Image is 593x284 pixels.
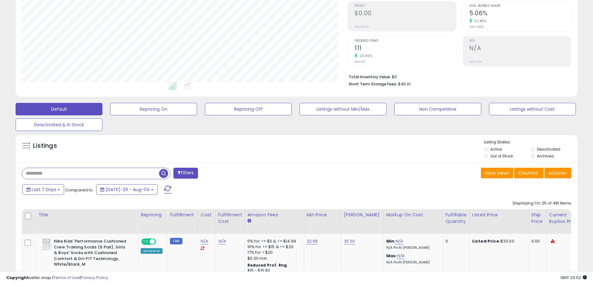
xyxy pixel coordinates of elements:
[549,212,581,225] div: Current Buybox Price
[481,168,513,178] button: Save View
[489,103,576,115] button: Listings without Cost
[386,212,440,218] div: Markup on Cost
[16,103,102,115] button: Default
[247,250,299,255] div: 17% for > $20
[106,186,150,193] span: [DATE]-29 - Aug-04
[531,238,542,244] div: 0.00
[398,81,411,87] span: $45.01
[247,218,251,224] small: Amazon Fees.
[386,253,397,259] b: Max:
[355,10,456,18] h2: $0.00
[349,81,397,87] b: Short Term Storage Fees:
[560,275,587,281] span: 2025-08-12 23:02 GMT
[54,238,129,269] b: Nike Kids' Performance Cushioned Crew Training Socks (6 Pair), Girls & Boys' Socks with Cushioned...
[247,212,301,218] div: Amazon Fees
[472,238,524,244] div: $33.00
[469,45,571,53] h2: N/A
[247,262,288,268] b: Reduced Prof. Rng.
[349,73,567,80] li: $0
[142,239,150,244] span: ON
[514,168,544,178] button: Columns
[490,153,513,159] label: Out of Stock
[395,238,403,244] a: N/A
[472,212,526,218] div: Listed Price
[469,10,571,18] h2: 5.06%
[397,253,404,259] a: N/A
[218,212,242,225] div: Fulfillment Cost
[299,103,386,115] button: Listings without Min/Max
[469,39,571,43] span: ROI
[307,238,318,244] a: 32.99
[544,168,571,178] button: Actions
[484,139,577,145] p: Listing States:
[394,103,481,115] button: Non Competitive
[355,39,456,43] span: Ordered Items
[355,4,456,8] span: Profit
[386,246,438,250] p: N/A Profit [PERSON_NAME]
[22,184,64,195] button: Last 7 Days
[469,60,482,64] small: Prev: N/A
[96,184,158,195] button: [DATE]-29 - Aug-04
[307,212,339,218] div: Min Price
[344,238,355,244] a: 35.00
[33,142,57,150] h5: Listings
[384,209,443,234] th: The percentage added to the cost of goods (COGS) that forms the calculator for Min & Max prices.
[247,244,299,250] div: 10% for >= $15 & <= $20
[53,275,80,281] a: Terms of Use
[445,212,467,225] div: Fulfillable Quantity
[469,4,571,8] span: Avg. Buybox Share
[65,187,94,193] span: Compared to:
[537,147,560,152] label: Deactivated
[110,103,197,115] button: Repricing On
[513,200,571,206] div: Displaying 1 to 25 of 481 items
[81,275,108,281] a: Privacy Policy
[201,238,208,244] a: N/A
[357,54,372,58] small: 20.65%
[472,238,501,244] b: Listed Price:
[247,238,299,244] div: 5% for >= $0 & <= $14.99
[355,45,456,53] h2: 111
[218,238,226,244] a: N/A
[38,212,135,218] div: Title
[40,238,52,251] img: 510wdvMZ1UL._SL40_.jpg
[531,212,544,225] div: Ship Price
[472,19,486,23] small: 32.46%
[344,212,381,218] div: [PERSON_NAME]
[141,212,165,218] div: Repricing
[490,147,502,152] label: Active
[355,60,365,64] small: Prev: 92
[170,212,195,218] div: Fulfillment
[518,170,538,176] span: Columns
[247,256,299,261] div: $0.30 min
[201,212,213,218] div: Cost
[386,238,396,244] b: Min:
[155,239,165,244] span: OFF
[445,238,465,244] div: 0
[173,168,198,179] button: Filters
[537,153,554,159] label: Archived
[6,275,108,281] div: seller snap | |
[469,25,484,29] small: Prev: 3.82%
[6,275,29,281] strong: Copyright
[349,74,391,79] b: Total Inventory Value:
[205,103,292,115] button: Repricing Off
[355,25,369,29] small: Prev: $0.00
[386,260,438,265] p: N/A Profit [PERSON_NAME]
[170,238,182,244] small: FBM
[16,118,102,131] button: Deactivated & In Stock
[32,186,56,193] span: Last 7 Days
[141,248,162,254] div: Amazon AI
